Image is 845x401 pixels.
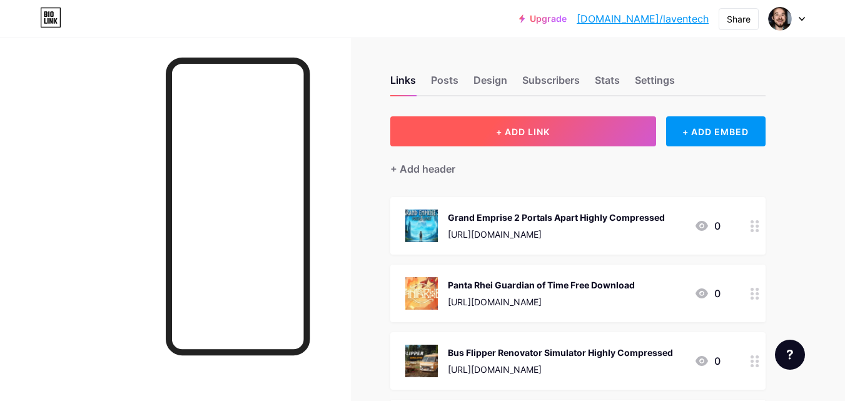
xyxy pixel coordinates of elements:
div: [URL][DOMAIN_NAME] [448,228,665,241]
div: Panta Rhei Guardian of Time Free Download [448,278,635,292]
div: Share [727,13,751,26]
div: Grand Emprise 2 Portals Apart Highly Compressed [448,211,665,224]
a: [DOMAIN_NAME]/laventech [577,11,709,26]
a: Upgrade [519,14,567,24]
div: + Add header [390,161,455,176]
div: 0 [694,218,721,233]
div: 0 [694,353,721,368]
div: Links [390,73,416,95]
span: + ADD LINK [496,126,550,137]
div: [URL][DOMAIN_NAME] [448,363,673,376]
img: Bus Flipper Renovator Simulator Highly Compressed [405,345,438,377]
div: 0 [694,286,721,301]
div: Stats [595,73,620,95]
div: Posts [431,73,458,95]
img: Panta Rhei Guardian of Time Free Download [405,277,438,310]
div: Subscribers [522,73,580,95]
div: [URL][DOMAIN_NAME] [448,295,635,308]
img: Grand Emprise 2 Portals Apart Highly Compressed [405,210,438,242]
img: laventech [768,7,792,31]
button: + ADD LINK [390,116,656,146]
div: Settings [635,73,675,95]
div: + ADD EMBED [666,116,766,146]
div: Bus Flipper Renovator Simulator Highly Compressed [448,346,673,359]
div: Design [473,73,507,95]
